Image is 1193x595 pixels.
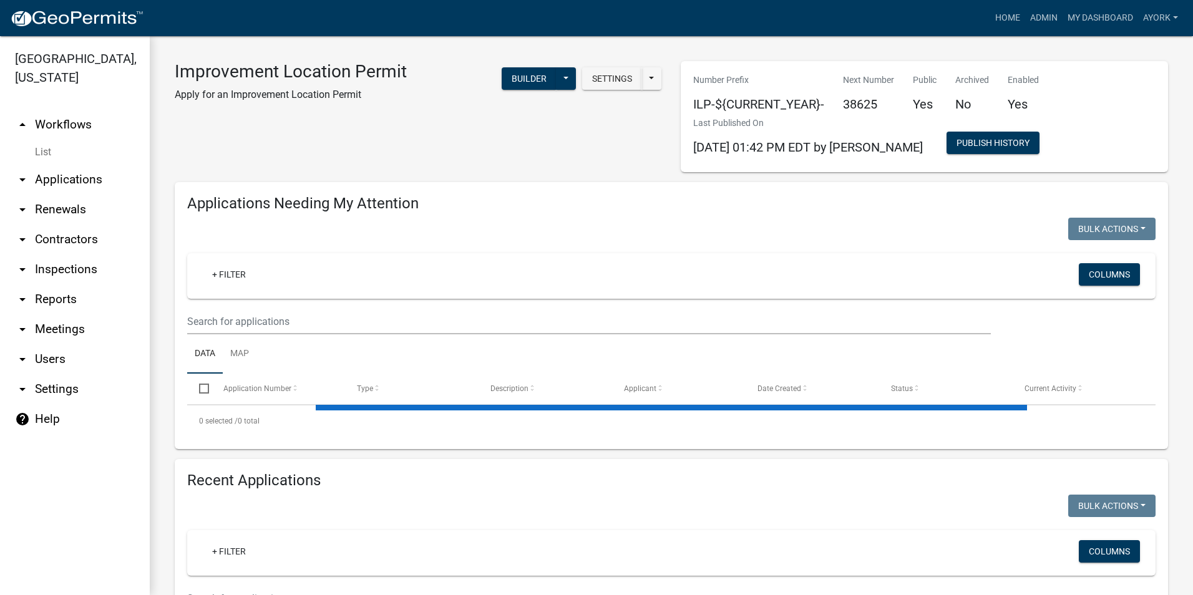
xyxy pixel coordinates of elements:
[913,74,937,87] p: Public
[15,232,30,247] i: arrow_drop_down
[582,67,642,90] button: Settings
[1079,263,1140,286] button: Columns
[15,352,30,367] i: arrow_drop_down
[1008,74,1039,87] p: Enabled
[947,132,1040,154] button: Publish History
[15,292,30,307] i: arrow_drop_down
[1013,374,1146,404] datatable-header-cell: Current Activity
[693,117,923,130] p: Last Published On
[211,374,344,404] datatable-header-cell: Application Number
[624,384,656,393] span: Applicant
[1068,495,1156,517] button: Bulk Actions
[955,74,989,87] p: Archived
[502,67,557,90] button: Builder
[15,172,30,187] i: arrow_drop_down
[344,374,478,404] datatable-header-cell: Type
[202,540,256,563] a: + Filter
[891,384,913,393] span: Status
[175,87,407,102] p: Apply for an Improvement Location Permit
[357,384,373,393] span: Type
[15,262,30,277] i: arrow_drop_down
[693,74,824,87] p: Number Prefix
[187,309,991,334] input: Search for applications
[187,472,1156,490] h4: Recent Applications
[1068,218,1156,240] button: Bulk Actions
[843,97,894,112] h5: 38625
[479,374,612,404] datatable-header-cell: Description
[199,417,238,425] span: 0 selected /
[15,117,30,132] i: arrow_drop_up
[223,384,291,393] span: Application Number
[843,74,894,87] p: Next Number
[1138,6,1183,30] a: ayork
[955,97,989,112] h5: No
[693,97,824,112] h5: ILP-${CURRENT_YEAR}-
[879,374,1013,404] datatable-header-cell: Status
[1008,97,1039,112] h5: Yes
[187,334,223,374] a: Data
[15,382,30,397] i: arrow_drop_down
[913,97,937,112] h5: Yes
[1025,6,1063,30] a: Admin
[15,322,30,337] i: arrow_drop_down
[202,263,256,286] a: + Filter
[490,384,528,393] span: Description
[757,384,801,393] span: Date Created
[187,405,1156,437] div: 0 total
[175,61,407,82] h3: Improvement Location Permit
[612,374,746,404] datatable-header-cell: Applicant
[1079,540,1140,563] button: Columns
[187,195,1156,213] h4: Applications Needing My Attention
[947,139,1040,149] wm-modal-confirm: Workflow Publish History
[693,140,923,155] span: [DATE] 01:42 PM EDT by [PERSON_NAME]
[990,6,1025,30] a: Home
[187,374,211,404] datatable-header-cell: Select
[746,374,879,404] datatable-header-cell: Date Created
[15,412,30,427] i: help
[15,202,30,217] i: arrow_drop_down
[1025,384,1076,393] span: Current Activity
[223,334,256,374] a: Map
[1063,6,1138,30] a: My Dashboard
